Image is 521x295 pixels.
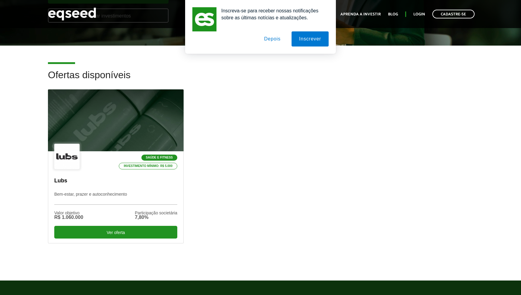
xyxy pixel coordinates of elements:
[141,155,177,161] p: Saúde e Fitness
[216,7,329,21] div: Inscreva-se para receber nossas notificações sobre as últimas notícias e atualizações.
[135,211,177,215] div: Participação societária
[119,163,177,169] p: Investimento mínimo: R$ 5.000
[192,7,216,31] img: notification icon
[48,89,184,243] a: Saúde e Fitness Investimento mínimo: R$ 5.000 Lubs Bem-estar, prazer e autoconhecimento Valor obj...
[54,192,177,205] p: Bem-estar, prazer e autoconhecimento
[54,215,83,220] div: R$ 1.060.000
[54,211,83,215] div: Valor objetivo
[292,31,329,46] button: Inscrever
[48,70,473,89] h2: Ofertas disponíveis
[257,31,288,46] button: Depois
[54,178,177,184] p: Lubs
[135,215,177,220] div: 7,80%
[54,226,177,239] div: Ver oferta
